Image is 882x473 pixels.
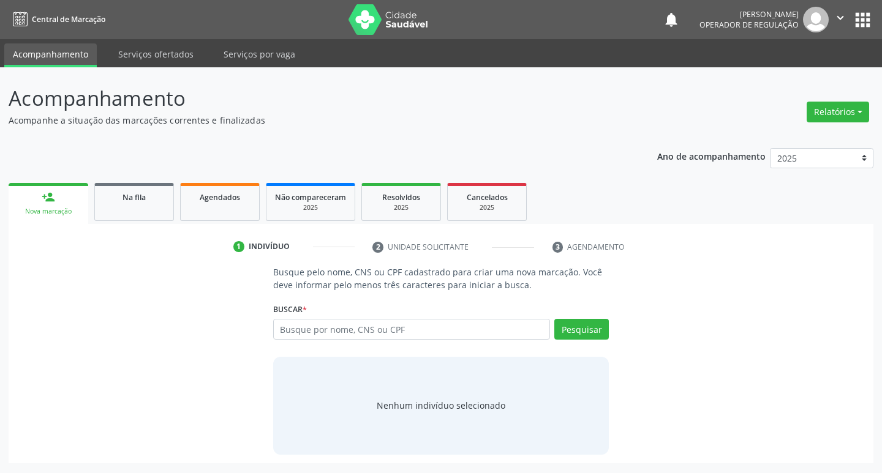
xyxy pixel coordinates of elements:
[4,43,97,67] a: Acompanhamento
[663,11,680,28] button: notifications
[249,241,290,252] div: Indivíduo
[9,83,614,114] p: Acompanhamento
[699,20,799,30] span: Operador de regulação
[803,7,829,32] img: img
[233,241,244,252] div: 1
[467,192,508,203] span: Cancelados
[456,203,518,212] div: 2025
[273,300,307,319] label: Buscar
[657,148,766,163] p: Ano de acompanhamento
[32,14,105,24] span: Central de Marcação
[273,266,609,291] p: Busque pelo nome, CNS ou CPF cadastrado para criar uma nova marcação. Você deve informar pelo men...
[42,190,55,204] div: person_add
[273,319,551,340] input: Busque por nome, CNS ou CPF
[215,43,304,65] a: Serviços por vaga
[371,203,432,212] div: 2025
[123,192,146,203] span: Na fila
[699,9,799,20] div: [PERSON_NAME]
[275,203,346,212] div: 2025
[377,399,505,412] div: Nenhum indivíduo selecionado
[829,7,852,32] button: 
[807,102,869,122] button: Relatórios
[834,11,847,24] i: 
[9,9,105,29] a: Central de Marcação
[9,114,614,127] p: Acompanhe a situação das marcações correntes e finalizadas
[110,43,202,65] a: Serviços ofertados
[382,192,420,203] span: Resolvidos
[200,192,240,203] span: Agendados
[275,192,346,203] span: Não compareceram
[17,207,80,216] div: Nova marcação
[554,319,609,340] button: Pesquisar
[852,9,873,31] button: apps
